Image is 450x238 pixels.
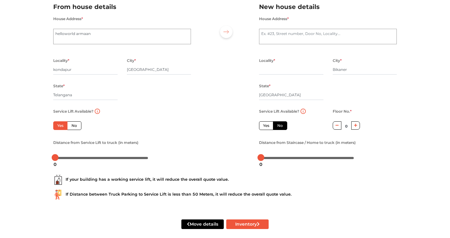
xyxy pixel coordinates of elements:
[259,57,275,65] label: Locality
[67,121,81,130] label: No
[273,121,287,130] label: No
[257,159,265,170] div: 0
[181,219,224,229] button: Move details
[259,121,273,130] label: Yes
[53,2,191,12] h2: From house details
[127,57,136,65] label: City
[53,107,93,115] label: Service Lift Available?
[53,175,63,185] img: ...
[53,190,63,200] img: ...
[259,15,289,23] label: House Address
[51,159,59,170] div: 0
[53,121,67,130] label: Yes
[259,139,356,147] label: Distance from Staircase / Home to truck (in meters)
[333,107,352,115] label: Floor No.
[53,175,397,185] div: If your building has a working service lift, it will reduce the overall quote value.
[259,107,299,115] label: Service Lift Available?
[53,15,83,23] label: House Address
[259,82,270,90] label: State
[259,2,397,12] h2: New house details
[53,190,397,200] div: If Distance between Truck Parking to Service Lift is less than 50 Meters, it will reduce the over...
[333,57,342,65] label: City
[53,82,65,90] label: State
[53,139,138,147] label: Distance from Service Lift to truck (in meters)
[53,57,69,65] label: Locality
[226,219,269,229] button: Inventory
